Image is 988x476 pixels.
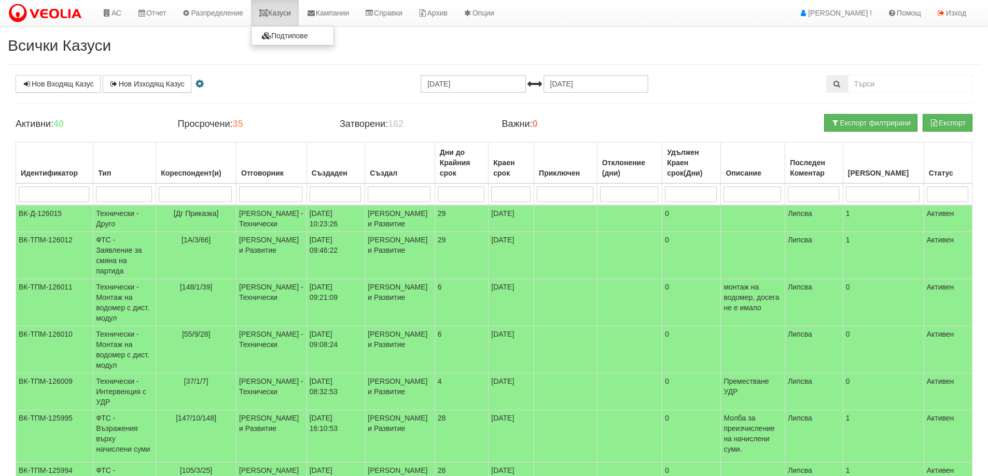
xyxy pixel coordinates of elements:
[193,80,206,88] i: Настройки
[662,410,721,463] td: 0
[848,75,972,93] input: Търсене по Идентификатор, Бл/Вх/Ап, Тип, Описание, Моб. Номер, Имейл, Файл, Коментар,
[924,232,972,279] td: Активен
[662,326,721,373] td: 0
[785,142,843,184] th: Последен Коментар: No sort applied, activate to apply an ascending sort
[723,282,782,313] p: монтаж на водомер, досега не е имало
[923,114,972,132] button: Експорт
[438,330,442,338] span: 6
[340,119,486,129] h4: Затворени:
[924,410,972,463] td: Активен
[365,373,435,410] td: [PERSON_NAME] и Развитие
[365,410,435,463] td: [PERSON_NAME] и Развитие
[489,279,534,326] td: [DATE]
[502,119,648,129] h4: Важни:
[307,326,365,373] td: [DATE] 09:08:24
[307,205,365,232] td: [DATE] 10:23:26
[438,466,446,474] span: 28
[662,205,721,232] td: 0
[662,232,721,279] td: 0
[16,119,162,129] h4: Активни:
[662,373,721,410] td: 0
[927,166,969,180] div: Статус
[365,279,435,326] td: [PERSON_NAME] и Развитие
[16,205,93,232] td: ВК-Д-126015
[16,232,93,279] td: ВК-ТПМ-126012
[93,410,156,463] td: ФТС - Възражения върху начислени суми
[307,279,365,326] td: [DATE] 09:21:09
[236,410,307,463] td: [PERSON_NAME] и Развитие
[103,75,191,93] a: Нов Изходящ Казус
[438,377,442,385] span: 4
[8,37,980,54] h2: Всички Казуси
[307,142,365,184] th: Създаден: No sort applied, activate to apply an ascending sort
[843,232,924,279] td: 1
[16,142,93,184] th: Идентификатор: No sort applied, activate to apply an ascending sort
[489,205,534,232] td: [DATE]
[236,326,307,373] td: [PERSON_NAME] - Технически
[537,166,594,180] div: Приключен
[236,373,307,410] td: [PERSON_NAME] - Технически
[533,119,538,129] b: 0
[438,236,446,244] span: 29
[93,326,156,373] td: Технически - Монтаж на водомер с дист. модул
[16,75,101,93] a: Нов Входящ Казус
[180,466,212,474] span: [105/3/25]
[843,205,924,232] td: 1
[924,279,972,326] td: Активен
[788,283,812,291] span: Липсва
[388,119,403,129] b: 162
[182,236,211,244] span: [1А/3/66]
[489,410,534,463] td: [DATE]
[435,142,489,184] th: Дни до Крайния срок: No sort applied, activate to apply an ascending sort
[788,466,812,474] span: Липсва
[365,232,435,279] td: [PERSON_NAME] и Развитие
[307,410,365,463] td: [DATE] 16:10:53
[843,279,924,326] td: 0
[93,279,156,326] td: Технически - Монтаж на водомер с дист. модул
[438,145,486,180] div: Дни до Крайния срок
[723,376,782,397] p: Преместване УДР
[19,166,90,180] div: Идентификатор
[534,142,597,184] th: Приключен: No sort applied, activate to apply an ascending sort
[156,142,236,184] th: Кореспондент(и): No sort applied, activate to apply an ascending sort
[924,205,972,232] td: Активен
[489,326,534,373] td: [DATE]
[843,326,924,373] td: 0
[16,410,93,463] td: ВК-ТПМ-125995
[236,142,307,184] th: Отговорник: No sort applied, activate to apply an ascending sort
[365,205,435,232] td: [PERSON_NAME] и Развитие
[307,232,365,279] td: [DATE] 09:46:22
[236,205,307,232] td: [PERSON_NAME] - Технически
[491,155,531,180] div: Краен срок
[662,142,721,184] th: Удължен Краен срок(Дни): No sort applied, activate to apply an ascending sort
[365,326,435,373] td: [PERSON_NAME] и Развитие
[723,166,782,180] div: Описание
[368,166,432,180] div: Създал
[177,119,324,129] h4: Просрочени:
[176,414,216,422] span: [147/10/148]
[174,209,219,218] span: [Дг Приказка]
[93,205,156,232] td: Технически - Друго
[788,330,812,338] span: Липсва
[723,413,782,454] p: Молба за преизчисление на начислени суми.
[93,232,156,279] td: ФТС - Заявление за смяна на партида
[924,142,972,184] th: Статус: No sort applied, activate to apply an ascending sort
[597,142,662,184] th: Отклонение (дни): No sort applied, activate to apply an ascending sort
[307,373,365,410] td: [DATE] 08:32:53
[843,410,924,463] td: 1
[846,166,921,180] div: [PERSON_NAME]
[438,283,442,291] span: 6
[824,114,917,132] button: Експорт филтрирани
[843,373,924,410] td: 0
[53,119,64,129] b: 40
[438,414,446,422] span: 28
[182,330,211,338] span: [55/9/28]
[600,155,659,180] div: Отклонение (дни)
[788,209,812,218] span: Липсва
[239,166,304,180] div: Отговорник
[489,373,534,410] td: [DATE]
[180,283,212,291] span: [148/1/39]
[438,209,446,218] span: 29
[665,145,718,180] div: Удължен Краен срок(Дни)
[788,414,812,422] span: Липсва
